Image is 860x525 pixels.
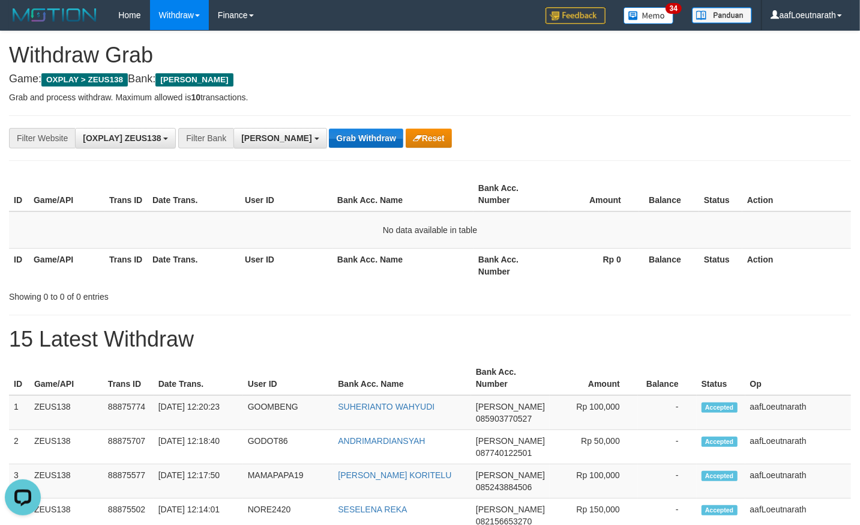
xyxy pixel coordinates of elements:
td: aafLoeutnarath [745,430,851,464]
span: [PERSON_NAME] [476,470,545,480]
th: ID [9,361,29,395]
th: Date Trans. [154,361,243,395]
th: Amount [550,361,638,395]
button: [PERSON_NAME] [233,128,326,148]
img: panduan.png [692,7,752,23]
td: MAMAPAPA19 [243,464,334,499]
th: ID [9,248,29,282]
th: Amount [549,177,639,211]
button: Open LiveChat chat widget [5,5,41,41]
td: [DATE] 12:18:40 [154,430,243,464]
span: [PERSON_NAME] [476,505,545,514]
th: Status [697,361,745,395]
h1: Withdraw Grab [9,43,851,67]
th: Game/API [29,248,104,282]
th: Status [699,248,742,282]
td: - [638,430,697,464]
button: [OXPLAY] ZEUS138 [75,128,176,148]
span: [OXPLAY] ZEUS138 [83,133,161,143]
td: - [638,464,697,499]
td: - [638,395,697,430]
th: User ID [240,177,332,211]
span: OXPLAY > ZEUS138 [41,73,128,86]
th: Rp 0 [549,248,639,282]
td: 1 [9,395,29,430]
img: MOTION_logo.png [9,6,100,24]
th: User ID [243,361,334,395]
span: Copy 087740122501 to clipboard [476,448,532,458]
th: Bank Acc. Number [471,361,550,395]
td: 88875577 [103,464,154,499]
td: ZEUS138 [29,430,103,464]
th: Bank Acc. Name [332,248,474,282]
h1: 15 Latest Withdraw [9,327,851,351]
td: 3 [9,464,29,499]
span: 34 [666,3,682,14]
div: Filter Website [9,128,75,148]
p: Grab and process withdraw. Maximum allowed is transactions. [9,91,851,103]
th: Date Trans. [148,248,240,282]
td: Rp 50,000 [550,430,638,464]
td: 88875707 [103,430,154,464]
span: Accepted [702,471,738,481]
td: 88875774 [103,395,154,430]
td: [DATE] 12:17:50 [154,464,243,499]
th: Status [699,177,742,211]
th: Bank Acc. Number [474,248,549,282]
th: Balance [639,248,699,282]
th: Trans ID [104,177,148,211]
td: Rp 100,000 [550,464,638,499]
td: [DATE] 12:20:23 [154,395,243,430]
td: ZEUS138 [29,464,103,499]
span: [PERSON_NAME] [241,133,311,143]
div: Showing 0 to 0 of 0 entries [9,286,349,303]
span: Copy 085243884506 to clipboard [476,482,532,492]
h4: Game: Bank: [9,73,851,85]
td: No data available in table [9,211,851,249]
span: Accepted [702,437,738,447]
td: 2 [9,430,29,464]
th: Bank Acc. Name [332,177,474,211]
a: SESELENA REKA [338,505,407,514]
span: Accepted [702,402,738,413]
button: Grab Withdraw [329,129,403,148]
th: ID [9,177,29,211]
th: Game/API [29,177,104,211]
th: Balance [639,177,699,211]
th: User ID [240,248,332,282]
th: Bank Acc. Number [474,177,549,211]
th: Action [742,248,851,282]
span: Accepted [702,505,738,515]
img: Button%20Memo.svg [624,7,674,24]
span: [PERSON_NAME] [155,73,233,86]
button: Reset [406,129,452,148]
a: [PERSON_NAME] KORITELU [338,470,451,480]
th: Op [745,361,851,395]
span: Copy 085903770527 to clipboard [476,414,532,423]
strong: 10 [191,93,200,102]
th: Action [742,177,851,211]
td: GODOT86 [243,430,334,464]
td: aafLoeutnarath [745,395,851,430]
td: GOOMBENG [243,395,334,430]
span: [PERSON_NAME] [476,436,545,446]
span: [PERSON_NAME] [476,402,545,411]
div: Filter Bank [178,128,233,148]
th: Balance [638,361,697,395]
th: Trans ID [104,248,148,282]
a: ANDRIMARDIANSYAH [338,436,425,446]
th: Trans ID [103,361,154,395]
th: Date Trans. [148,177,240,211]
img: Feedback.jpg [546,7,606,24]
td: Rp 100,000 [550,395,638,430]
th: Game/API [29,361,103,395]
th: Bank Acc. Name [333,361,471,395]
td: aafLoeutnarath [745,464,851,499]
td: ZEUS138 [29,395,103,430]
a: SUHERIANTO WAHYUDI [338,402,435,411]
